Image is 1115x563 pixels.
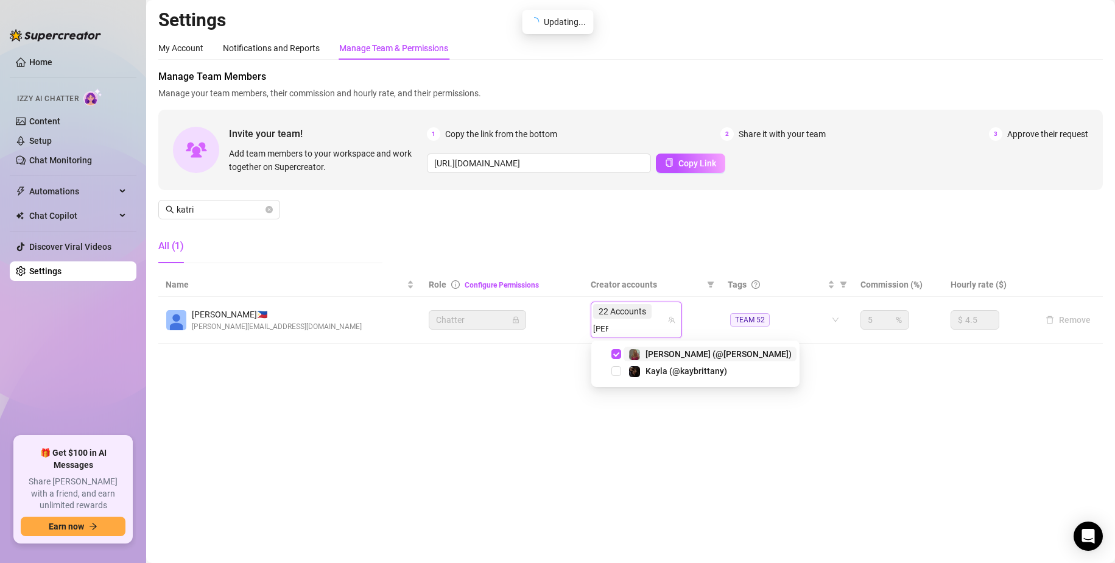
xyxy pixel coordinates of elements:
[339,41,448,55] div: Manage Team & Permissions
[645,366,727,376] span: Kayla (@kaybrittany)
[49,522,84,531] span: Earn now
[451,280,460,289] span: info-circle
[751,280,760,289] span: question-circle
[29,155,92,165] a: Chat Monitoring
[229,126,427,141] span: Invite your team!
[1074,522,1103,551] div: Open Intercom Messenger
[436,311,519,329] span: Chatter
[192,321,362,333] span: [PERSON_NAME][EMAIL_ADDRESS][DOMAIN_NAME]
[665,158,674,167] span: copy
[611,366,621,376] span: Select tree node
[1007,127,1088,141] span: Approve their request
[656,154,725,173] button: Copy Link
[720,127,734,141] span: 2
[158,273,421,297] th: Name
[853,273,943,297] th: Commission (%)
[29,182,116,201] span: Automations
[529,16,540,28] span: loading
[29,206,116,225] span: Chat Copilot
[629,366,640,377] img: Kayla (@kaybrittany)
[837,275,849,294] span: filter
[10,29,101,41] img: logo-BBDzfeDw.svg
[266,206,273,213] button: close-circle
[177,203,263,216] input: Search members
[29,57,52,67] a: Home
[840,281,847,288] span: filter
[29,116,60,126] a: Content
[229,147,422,174] span: Add team members to your workspace and work together on Supercreator.
[158,239,184,253] div: All (1)
[29,136,52,146] a: Setup
[166,310,186,330] img: Katrina Mendiola
[707,281,714,288] span: filter
[544,15,586,29] span: Updating...
[158,69,1103,84] span: Manage Team Members
[158,87,1103,100] span: Manage your team members, their commission and hourly rate, and their permissions.
[678,158,716,168] span: Copy Link
[739,127,826,141] span: Share it with your team
[192,308,362,321] span: [PERSON_NAME] 🇵🇭
[21,517,125,536] button: Earn nowarrow-right
[223,41,320,55] div: Notifications and Reports
[629,349,640,360] img: Kylie (@kylie_kayy)
[730,313,770,327] span: TEAM 52
[17,93,79,105] span: Izzy AI Chatter
[29,266,62,276] a: Settings
[158,9,1103,32] h2: Settings
[611,349,621,359] span: Select tree node
[989,127,1002,141] span: 3
[445,127,557,141] span: Copy the link from the bottom
[668,316,675,324] span: team
[645,349,792,359] span: [PERSON_NAME] (@[PERSON_NAME])
[593,304,652,319] span: 22 Accounts
[89,522,97,531] span: arrow-right
[427,127,440,141] span: 1
[705,275,717,294] span: filter
[166,205,174,214] span: search
[728,278,747,291] span: Tags
[83,88,102,106] img: AI Chatter
[16,186,26,196] span: thunderbolt
[599,305,646,318] span: 22 Accounts
[166,278,404,291] span: Name
[465,281,539,289] a: Configure Permissions
[512,316,519,324] span: lock
[21,476,125,512] span: Share [PERSON_NAME] with a friend, and earn unlimited rewards
[16,211,24,220] img: Chat Copilot
[1041,313,1096,327] button: Remove
[29,242,111,252] a: Discover Viral Videos
[158,41,203,55] div: My Account
[943,273,1033,297] th: Hourly rate ($)
[429,280,446,289] span: Role
[21,447,125,471] span: 🎁 Get $100 in AI Messages
[591,278,702,291] span: Creator accounts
